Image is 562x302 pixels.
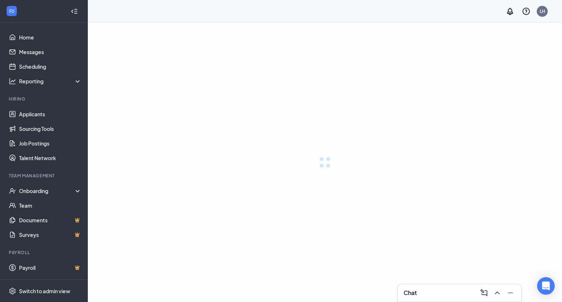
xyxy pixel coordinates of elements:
[493,288,502,297] svg: ChevronUp
[9,287,16,295] svg: Settings
[19,187,82,195] div: Onboarding
[8,7,15,15] svg: WorkstreamLogo
[522,7,531,16] svg: QuestionInfo
[19,151,82,165] a: Talent Network
[506,288,515,297] svg: Minimize
[19,260,82,275] a: PayrollCrown
[9,96,80,102] div: Hiring
[19,287,70,295] div: Switch to admin view
[404,289,417,297] h3: Chat
[480,288,488,297] svg: ComposeMessage
[19,121,82,136] a: Sourcing Tools
[19,198,82,213] a: Team
[19,227,82,242] a: SurveysCrown
[19,30,82,45] a: Home
[71,8,78,15] svg: Collapse
[9,249,80,256] div: Payroll
[9,187,16,195] svg: UserCheck
[19,45,82,59] a: Messages
[19,59,82,74] a: Scheduling
[19,107,82,121] a: Applicants
[540,8,545,14] div: LH
[19,213,82,227] a: DocumentsCrown
[506,7,514,16] svg: Notifications
[491,287,502,299] button: ChevronUp
[537,277,555,295] div: Open Intercom Messenger
[19,78,82,85] div: Reporting
[9,78,16,85] svg: Analysis
[9,173,80,179] div: Team Management
[504,287,516,299] button: Minimize
[477,287,489,299] button: ComposeMessage
[19,136,82,151] a: Job Postings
